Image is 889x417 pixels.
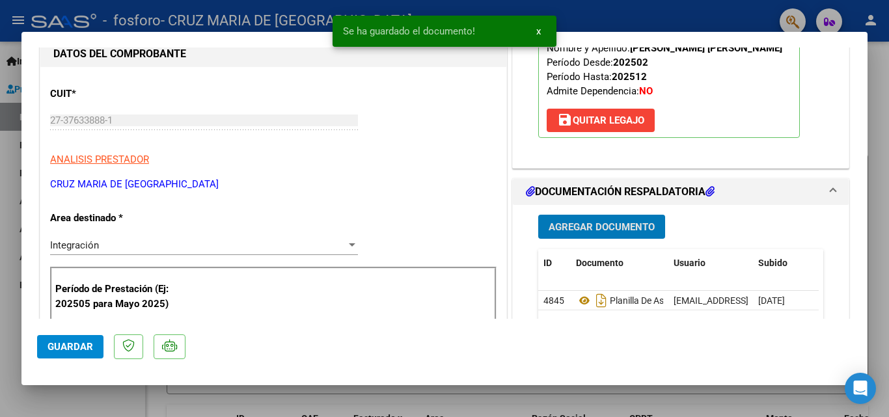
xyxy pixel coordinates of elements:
[753,249,818,277] datatable-header-cell: Subido
[845,373,876,404] div: Open Intercom Messenger
[630,42,782,54] strong: [PERSON_NAME] [PERSON_NAME]
[549,221,655,233] span: Agregar Documento
[538,215,665,239] button: Agregar Documento
[543,295,564,306] span: 4845
[547,28,782,97] span: CUIL: Nombre y Apellido: Período Desde: Período Hasta: Admite Dependencia:
[50,211,184,226] p: Area destinado *
[758,258,787,268] span: Subido
[557,112,573,128] mat-icon: save
[55,282,186,311] p: Período de Prestación (Ej: 202505 para Mayo 2025)
[593,290,610,311] i: Descargar documento
[37,335,103,358] button: Guardar
[668,249,753,277] datatable-header-cell: Usuario
[526,184,715,200] h1: DOCUMENTACIÓN RESPALDATORIA
[612,71,647,83] strong: 202512
[50,239,99,251] span: Integración
[547,109,655,132] button: Quitar Legajo
[557,114,644,126] span: Quitar Legajo
[543,258,552,268] span: ID
[513,179,849,205] mat-expansion-panel-header: DOCUMENTACIÓN RESPALDATORIA
[576,295,695,306] span: Planilla De Asistencia
[526,20,551,43] button: x
[758,295,785,306] span: [DATE]
[818,249,883,277] datatable-header-cell: Acción
[536,25,541,37] span: x
[613,57,648,68] strong: 202502
[639,85,653,97] strong: NO
[50,177,497,192] p: CRUZ MARIA DE [GEOGRAPHIC_DATA]
[538,249,571,277] datatable-header-cell: ID
[53,47,186,60] strong: DATOS DEL COMPROBANTE
[343,25,475,38] span: Se ha guardado el documento!
[674,258,705,268] span: Usuario
[50,87,184,101] p: CUIT
[50,154,149,165] span: ANALISIS PRESTADOR
[576,258,623,268] span: Documento
[48,341,93,353] span: Guardar
[571,249,668,277] datatable-header-cell: Documento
